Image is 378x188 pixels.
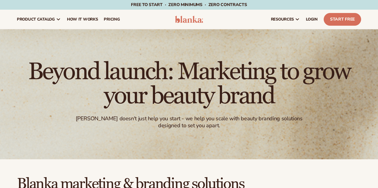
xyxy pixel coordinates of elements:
span: LOGIN [306,17,318,22]
a: pricing [101,10,123,29]
a: resources [268,10,303,29]
img: logo [175,16,203,23]
div: [PERSON_NAME] doesn't just help you start - we help you scale with beauty branding solutions desi... [66,115,312,129]
h1: Beyond launch: Marketing to grow your beauty brand [23,60,355,108]
span: pricing [104,17,120,22]
span: resources [271,17,294,22]
span: How It Works [67,17,98,22]
span: product catalog [17,17,55,22]
a: product catalog [14,10,64,29]
a: Start Free [324,13,361,26]
span: Free to start · ZERO minimums · ZERO contracts [131,2,247,8]
a: How It Works [64,10,101,29]
a: LOGIN [303,10,321,29]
